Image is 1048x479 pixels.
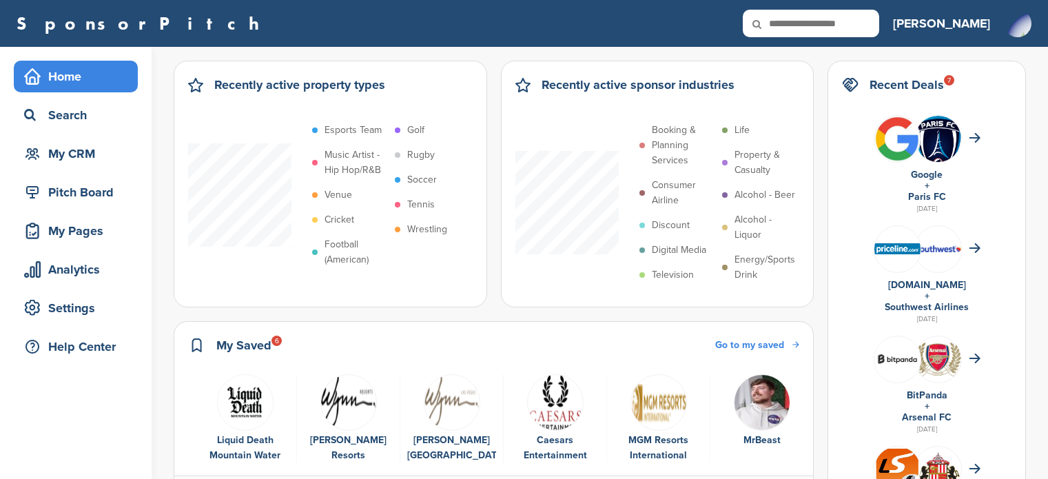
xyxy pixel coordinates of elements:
div: MGM Resorts International [614,433,703,463]
h2: Recent Deals [870,75,944,94]
a: My CRM [14,138,138,170]
a: BitPanda [907,389,947,401]
div: Analytics [21,257,138,282]
a: Google [911,169,943,181]
p: Discount [652,218,690,233]
p: Golf [407,123,424,138]
div: Caesars Entertainment [511,433,599,463]
a: [PERSON_NAME] [893,8,990,39]
div: Liquid Death Mountain Water [201,433,289,463]
p: Esports Team [325,123,382,138]
a: + [925,290,929,302]
div: My CRM [21,141,138,166]
span: Go to my saved [715,339,784,351]
div: Search [21,103,138,128]
a: Southwest Airlines [885,301,969,313]
p: Venue [325,187,352,203]
p: Consumer Airline [652,178,715,208]
a: SponsorPitch [17,14,268,32]
img: 220px wynn resorts new.svg [320,374,377,431]
p: Property & Casualty [734,147,798,178]
a: Arsenal FC [902,411,952,423]
h2: Recently active sponsor industries [542,75,734,94]
h2: Recently active property types [214,75,385,94]
div: [PERSON_NAME] [GEOGRAPHIC_DATA] [407,433,496,463]
img: Mgm resorts international logo [630,374,687,431]
img: Data [874,243,921,254]
div: 1 of 6 [194,374,297,464]
p: Digital Media [652,243,706,258]
a: Settings [14,292,138,324]
a: + [925,400,929,412]
div: Pitch Board [21,180,138,205]
p: Football (American) [325,237,388,267]
img: Mr beast in 2022 (cropped) [734,374,790,431]
div: [DATE] [842,203,1011,215]
img: Data [527,374,584,431]
img: Paris fc logo.svg [915,116,961,171]
a: Mgm resorts international logo MGM Resorts International [614,374,703,464]
p: Energy/Sports Drink [734,252,798,283]
p: Soccer [407,172,437,187]
h3: [PERSON_NAME] [893,14,990,33]
a: Search [14,99,138,131]
div: Help Center [21,334,138,359]
div: 3 of 6 [400,374,504,464]
p: Music Artist - Hip Hop/R&B [325,147,388,178]
a: Data Caesars Entertainment [511,374,599,464]
div: [PERSON_NAME] Resorts [304,433,393,463]
div: 2 of 6 [297,374,400,464]
a: My Pages [14,215,138,247]
img: Bwupxdxo 400x400 [874,116,921,162]
a: [DOMAIN_NAME] [888,279,966,291]
div: 5 of 6 [607,374,710,464]
a: Pitch Board [14,176,138,208]
a: 2000px wynn las vegas logo.svg [PERSON_NAME] [GEOGRAPHIC_DATA] [407,374,496,464]
p: Life [734,123,750,138]
img: Open uri20141112 64162 vhlk61?1415807597 [915,343,961,376]
a: 220px wynn resorts new.svg [PERSON_NAME] Resorts [304,374,393,464]
p: Booking & Planning Services [652,123,715,168]
img: Southwest airlines logo 2014.svg [915,245,961,252]
a: + [925,180,929,192]
a: Help Center [14,331,138,363]
h2: My Saved [216,336,271,355]
p: Alcohol - Liquor [734,212,798,243]
img: 2000px wynn las vegas logo.svg [424,374,480,431]
div: Home [21,64,138,89]
a: Home [14,61,138,92]
p: Tennis [407,197,435,212]
div: 6 of 6 [710,374,814,464]
a: Paris FC [908,191,946,203]
a: Screen shot 2022 01 05 at 10.58.13 am Liquid Death Mountain Water [201,374,289,464]
div: 4 of 6 [504,374,607,464]
div: MrBeast [717,433,807,448]
p: Wrestling [407,222,447,237]
a: Go to my saved [715,338,799,353]
div: Settings [21,296,138,320]
p: Alcohol - Beer [734,187,795,203]
p: Television [652,267,694,283]
p: Rugby [407,147,435,163]
img: Bitpanda7084 [874,342,921,376]
div: My Pages [21,218,138,243]
img: Screen shot 2022 01 05 at 10.58.13 am [217,374,274,431]
div: [DATE] [842,313,1011,325]
div: [DATE] [842,423,1011,436]
div: 7 [944,75,954,85]
p: Cricket [325,212,354,227]
div: 6 [271,336,282,346]
a: Analytics [14,254,138,285]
